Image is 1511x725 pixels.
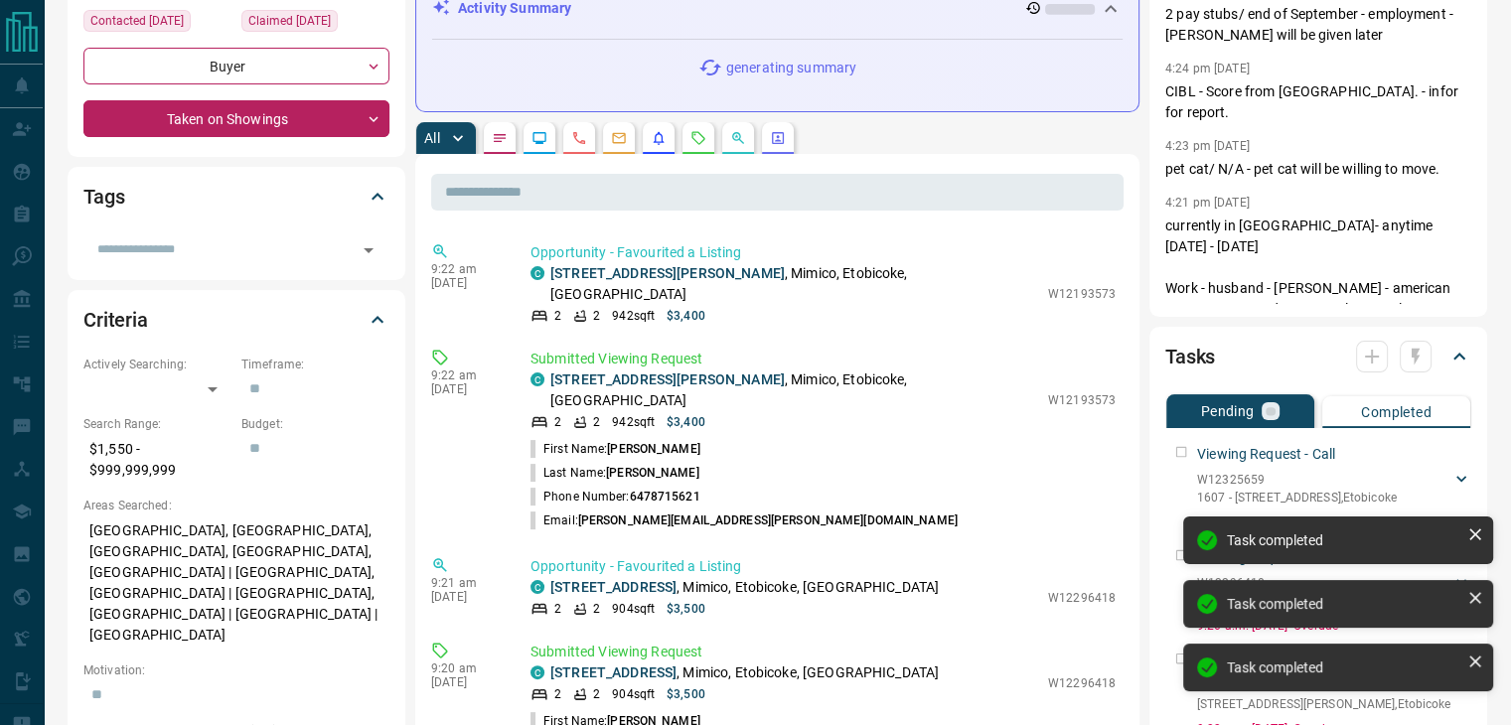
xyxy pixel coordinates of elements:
[593,600,600,618] p: 2
[530,266,544,280] div: condos.ca
[241,10,389,38] div: Fri Feb 09 2024
[355,236,382,264] button: Open
[83,100,389,137] div: Taken on Showings
[612,413,655,431] p: 942 sqft
[550,263,1038,305] p: , Mimico, Etobicoke, [GEOGRAPHIC_DATA]
[1048,589,1116,607] p: W12296418
[1227,532,1459,548] div: Task completed
[1197,471,1397,489] p: W12325659
[431,590,501,604] p: [DATE]
[83,497,389,514] p: Areas Searched:
[611,130,627,146] svg: Emails
[550,265,785,281] a: [STREET_ADDRESS][PERSON_NAME]
[554,307,561,325] p: 2
[1165,81,1471,123] p: CIBL - Score from [GEOGRAPHIC_DATA]. - infor for report.
[83,181,124,213] h2: Tags
[1227,659,1459,675] div: Task completed
[550,369,1038,411] p: , Mimico, Etobicoke, [GEOGRAPHIC_DATA]
[530,349,1116,369] p: Submitted Viewing Request
[83,514,389,652] p: [GEOGRAPHIC_DATA], [GEOGRAPHIC_DATA], [GEOGRAPHIC_DATA], [GEOGRAPHIC_DATA], [GEOGRAPHIC_DATA] | [...
[612,685,655,703] p: 904 sqft
[1165,196,1250,210] p: 4:21 pm [DATE]
[531,130,547,146] svg: Lead Browsing Activity
[606,466,698,480] span: [PERSON_NAME]
[83,173,389,220] div: Tags
[530,242,1116,263] p: Opportunity - Favourited a Listing
[651,130,667,146] svg: Listing Alerts
[593,307,600,325] p: 2
[1197,489,1397,507] p: 1607 - [STREET_ADDRESS] , Etobicoke
[578,513,958,527] span: [PERSON_NAME][EMAIL_ADDRESS][PERSON_NAME][DOMAIN_NAME]
[1048,391,1116,409] p: W12193573
[248,11,331,31] span: Claimed [DATE]
[90,11,184,31] span: Contacted [DATE]
[607,442,699,456] span: [PERSON_NAME]
[1048,285,1116,303] p: W12193573
[83,304,148,336] h2: Criteria
[612,307,655,325] p: 942 sqft
[550,579,677,595] a: [STREET_ADDRESS]
[1165,159,1471,180] p: pet cat/ N/A - pet cat will be willing to move.
[530,665,544,679] div: condos.ca
[667,685,705,703] p: $3,500
[730,130,746,146] svg: Opportunities
[530,642,1116,662] p: Submitted Viewing Request
[530,511,958,529] p: Email:
[1165,4,1471,46] p: 2 pay stubs/ end of September - employment - [PERSON_NAME] will be given later
[1227,596,1459,612] div: Task completed
[530,372,544,386] div: condos.ca
[530,440,700,458] p: First Name:
[1201,404,1255,418] p: Pending
[593,685,600,703] p: 2
[492,130,508,146] svg: Notes
[241,415,389,433] p: Budget:
[1048,674,1116,692] p: W12296418
[83,433,231,487] p: $1,550 - $999,999,999
[83,10,231,38] div: Sun Feb 11 2024
[690,130,706,146] svg: Requests
[571,130,587,146] svg: Calls
[554,413,561,431] p: 2
[550,371,785,387] a: [STREET_ADDRESS][PERSON_NAME]
[431,262,501,276] p: 9:22 am
[1165,341,1215,372] h2: Tasks
[530,464,699,482] p: Last Name:
[431,675,501,689] p: [DATE]
[770,130,786,146] svg: Agent Actions
[530,488,700,506] p: Phone Number:
[667,413,705,431] p: $3,400
[667,307,705,325] p: $3,400
[530,580,544,594] div: condos.ca
[83,356,231,373] p: Actively Searching:
[554,685,561,703] p: 2
[550,577,939,598] p: , Mimico, Etobicoke, [GEOGRAPHIC_DATA]
[530,556,1116,577] p: Opportunity - Favourited a Listing
[1165,333,1471,380] div: Tasks
[1165,139,1250,153] p: 4:23 pm [DATE]
[241,356,389,373] p: Timeframe:
[726,58,856,78] p: generating summary
[667,600,705,618] p: $3,500
[550,662,939,683] p: , Mimico, Etobicoke, [GEOGRAPHIC_DATA]
[612,600,655,618] p: 904 sqft
[629,490,699,504] span: 6478715621
[593,413,600,431] p: 2
[554,600,561,618] p: 2
[1361,405,1432,419] p: Completed
[83,48,389,84] div: Buyer
[1197,444,1335,465] p: Viewing Request - Call
[83,415,231,433] p: Search Range:
[83,296,389,344] div: Criteria
[1197,467,1471,510] div: W123256591607 - [STREET_ADDRESS],Etobicoke
[431,368,501,382] p: 9:22 am
[1165,62,1250,75] p: 4:24 pm [DATE]
[431,382,501,396] p: [DATE]
[431,276,501,290] p: [DATE]
[431,576,501,590] p: 9:21 am
[424,131,440,145] p: All
[1165,216,1471,341] p: currently in [GEOGRAPHIC_DATA]- anytime [DATE] - [DATE] Work - husband - [PERSON_NAME] - american...
[431,661,501,675] p: 9:20 am
[83,661,389,679] p: Motivation:
[550,664,677,680] a: [STREET_ADDRESS]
